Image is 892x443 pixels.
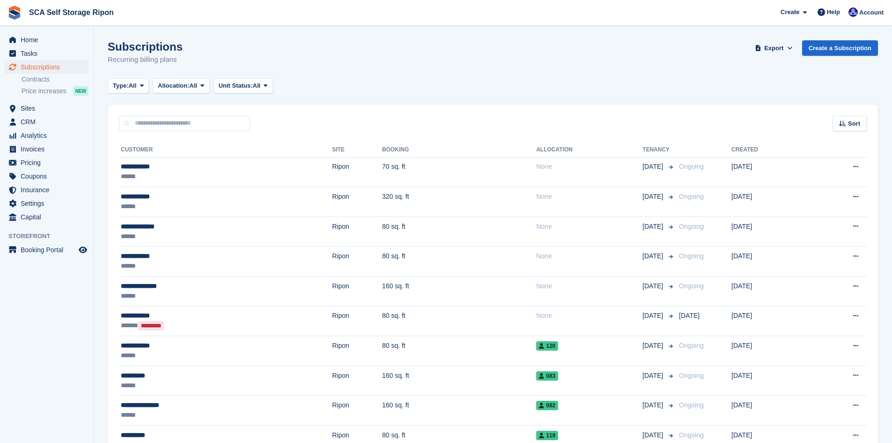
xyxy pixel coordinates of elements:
td: 160 sq. ft [382,366,536,396]
td: Ripon [332,396,382,426]
span: CRM [21,115,77,128]
td: [DATE] [731,217,810,247]
span: 120 [536,341,558,351]
span: [DATE] [642,400,665,410]
span: Help [827,8,840,17]
div: None [536,222,642,232]
span: Ongoing [679,372,704,379]
a: menu [5,33,88,46]
td: Ripon [332,306,382,336]
td: 70 sq. ft [382,157,536,187]
td: Ripon [332,336,382,366]
a: menu [5,156,88,169]
button: Export [753,40,795,56]
td: Ripon [332,366,382,396]
span: Ongoing [679,193,704,200]
td: Ripon [332,247,382,277]
a: menu [5,210,88,224]
span: Coupons [21,170,77,183]
span: [DATE] [642,281,665,291]
span: Ongoing [679,342,704,349]
span: Type: [113,81,129,90]
a: menu [5,60,88,74]
th: Booking [382,143,536,158]
span: All [189,81,197,90]
button: Type: All [108,78,149,94]
span: Allocation: [158,81,189,90]
div: None [536,251,642,261]
span: Ongoing [679,401,704,409]
a: menu [5,102,88,115]
span: Sites [21,102,77,115]
span: Create [781,8,799,17]
a: menu [5,129,88,142]
td: Ripon [332,187,382,217]
button: Unit Status: All [214,78,273,94]
span: Insurance [21,183,77,196]
td: 80 sq. ft [382,336,536,366]
span: All [253,81,261,90]
td: 160 sq. ft [382,277,536,307]
div: None [536,311,642,321]
span: Ongoing [679,282,704,290]
div: NEW [73,86,88,96]
div: None [536,162,642,172]
td: 160 sq. ft [382,396,536,426]
span: Pricing [21,156,77,169]
img: stora-icon-8386f47178a22dfd0bd8f6a31ec36ba5ce8667c1dd55bd0f319d3a0aa187defe.svg [7,6,22,20]
span: [DATE] [642,430,665,440]
td: [DATE] [731,277,810,307]
div: None [536,192,642,202]
span: Analytics [21,129,77,142]
button: Allocation: All [153,78,210,94]
span: Invoices [21,143,77,156]
td: 80 sq. ft [382,247,536,277]
h1: Subscriptions [108,40,183,53]
a: Contracts [22,75,88,84]
span: Export [764,44,783,53]
td: [DATE] [731,187,810,217]
span: Booking Portal [21,243,77,256]
td: [DATE] [731,247,810,277]
span: Storefront [8,232,93,241]
th: Allocation [536,143,642,158]
a: Price increases NEW [22,86,88,96]
td: Ripon [332,277,382,307]
td: Ripon [332,157,382,187]
th: Site [332,143,382,158]
span: 082 [536,401,558,410]
span: [DATE] [679,312,700,319]
a: menu [5,243,88,256]
td: Ripon [332,217,382,247]
td: [DATE] [731,366,810,396]
span: Ongoing [679,252,704,260]
th: Customer [119,143,332,158]
span: Price increases [22,87,66,96]
span: [DATE] [642,162,665,172]
a: SCA Self Storage Ripon [25,5,118,20]
a: Preview store [77,244,88,255]
a: menu [5,115,88,128]
div: None [536,281,642,291]
a: menu [5,183,88,196]
span: Ongoing [679,223,704,230]
td: 320 sq. ft [382,187,536,217]
span: Tasks [21,47,77,60]
td: 80 sq. ft [382,306,536,336]
td: [DATE] [731,157,810,187]
td: [DATE] [731,306,810,336]
td: [DATE] [731,396,810,426]
span: Home [21,33,77,46]
span: Ongoing [679,431,704,439]
td: 80 sq. ft [382,217,536,247]
span: Unit Status: [219,81,253,90]
span: Capital [21,210,77,224]
span: [DATE] [642,341,665,351]
a: menu [5,47,88,60]
span: Sort [848,119,860,128]
span: [DATE] [642,222,665,232]
img: Sarah Race [848,8,858,17]
p: Recurring billing plans [108,54,183,65]
th: Created [731,143,810,158]
span: [DATE] [642,192,665,202]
